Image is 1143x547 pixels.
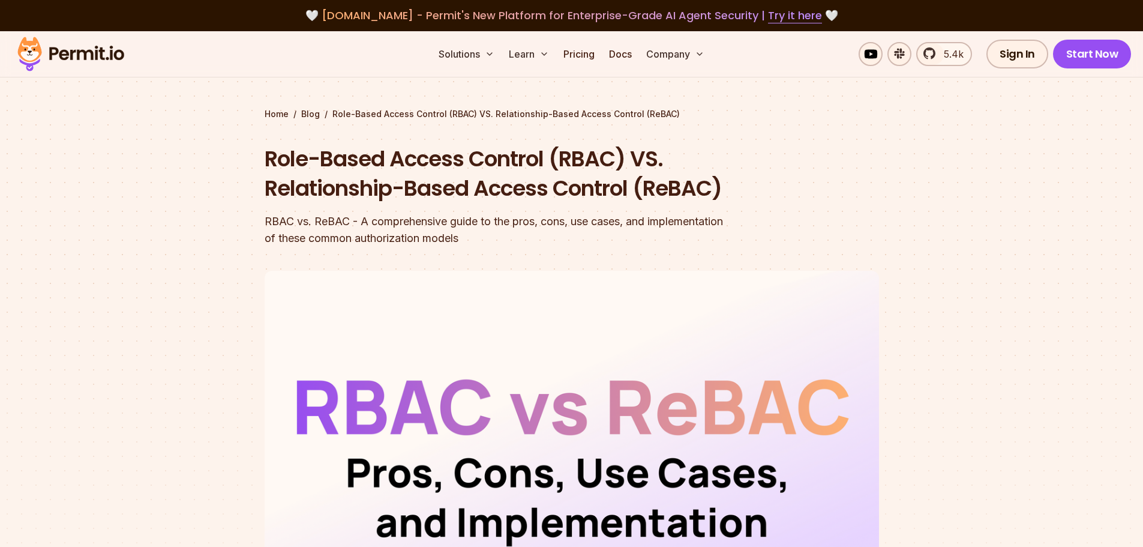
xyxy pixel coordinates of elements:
div: / / [265,108,879,120]
span: 5.4k [937,47,964,61]
a: Start Now [1053,40,1132,68]
a: Sign In [986,40,1048,68]
a: Try it here [768,8,822,23]
span: [DOMAIN_NAME] - Permit's New Platform for Enterprise-Grade AI Agent Security | [322,8,822,23]
img: Permit logo [12,34,130,74]
button: Solutions [434,42,499,66]
a: 5.4k [916,42,972,66]
a: Docs [604,42,637,66]
button: Learn [504,42,554,66]
div: RBAC vs. ReBAC - A comprehensive guide to the pros, cons, use cases, and implementation of these ... [265,213,725,247]
div: 🤍 🤍 [29,7,1114,24]
button: Company [641,42,709,66]
a: Pricing [559,42,599,66]
a: Blog [301,108,320,120]
a: Home [265,108,289,120]
h1: Role-Based Access Control (RBAC) VS. Relationship-Based Access Control (ReBAC) [265,144,725,204]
